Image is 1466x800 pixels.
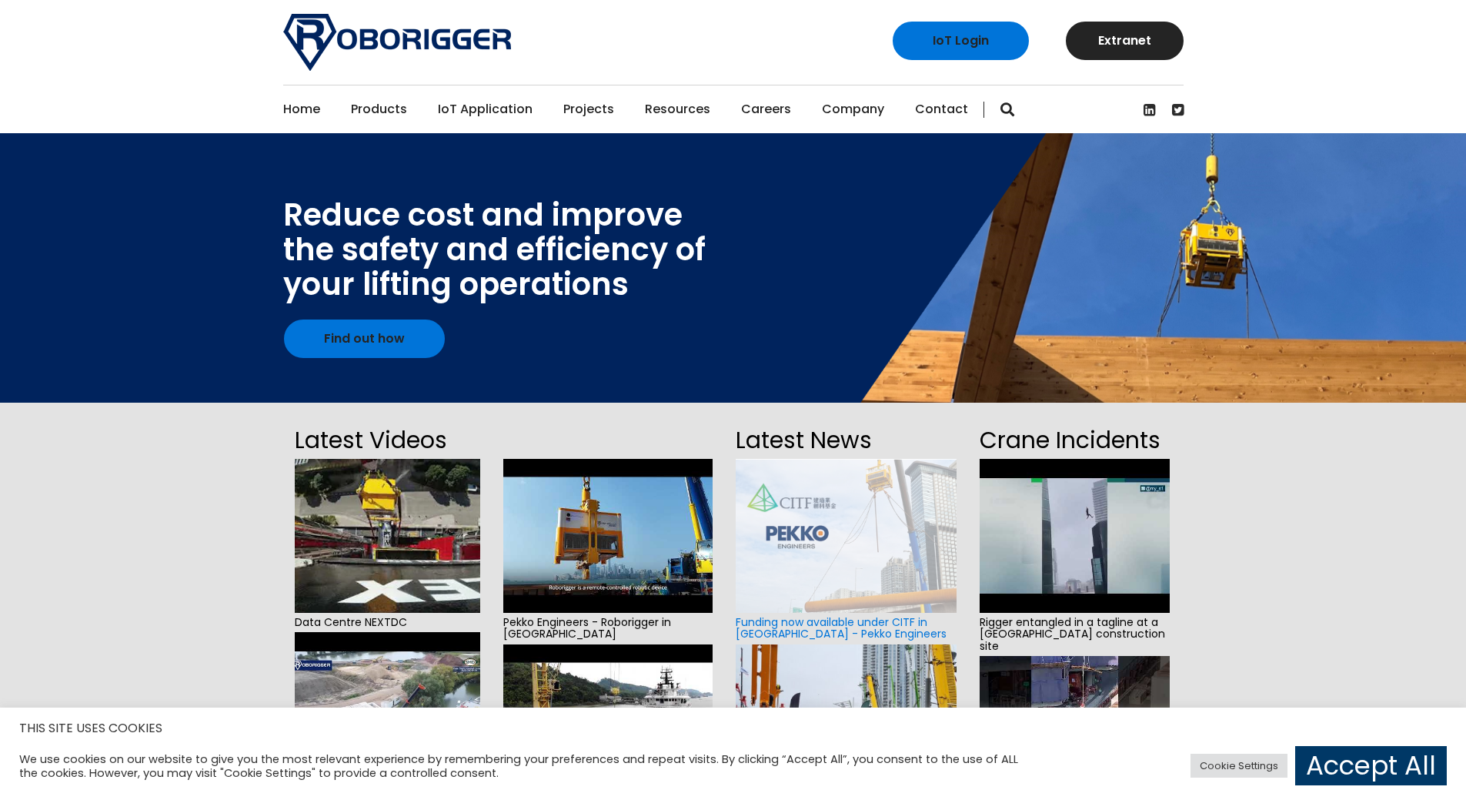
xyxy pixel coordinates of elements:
h2: Crane Incidents [980,422,1170,459]
a: Products [351,85,407,133]
div: We use cookies on our website to give you the most relevant experience by remembering your prefer... [19,752,1019,780]
img: Roborigger [283,14,511,71]
a: Cookie Settings [1190,754,1287,778]
h2: Latest Videos [295,422,480,459]
span: Pekko Engineers - Roborigger in [GEOGRAPHIC_DATA] [503,613,713,644]
a: Projects [563,85,614,133]
img: hqdefault.jpg [295,632,480,786]
img: hqdefault.jpg [503,644,713,798]
a: Accept All [1295,746,1447,785]
a: IoT Application [438,85,533,133]
a: Extranet [1066,22,1184,60]
a: Careers [741,85,791,133]
a: Funding now available under CITF in [GEOGRAPHIC_DATA] - Pekko Engineers [736,614,947,641]
h5: THIS SITE USES COOKIES [19,718,1447,738]
img: hqdefault.jpg [503,459,713,613]
span: Rigger entangled in a tagline at a [GEOGRAPHIC_DATA] construction site [980,613,1170,656]
img: hqdefault.jpg [980,459,1170,613]
a: Home [283,85,320,133]
a: Contact [915,85,968,133]
a: Find out how [284,320,445,358]
a: IoT Login [893,22,1029,60]
img: hqdefault.jpg [295,459,480,613]
h2: Latest News [736,422,956,459]
div: Reduce cost and improve the safety and efficiency of your lifting operations [283,198,706,302]
a: Resources [645,85,710,133]
a: Company [822,85,884,133]
span: Data Centre NEXTDC [295,613,480,632]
